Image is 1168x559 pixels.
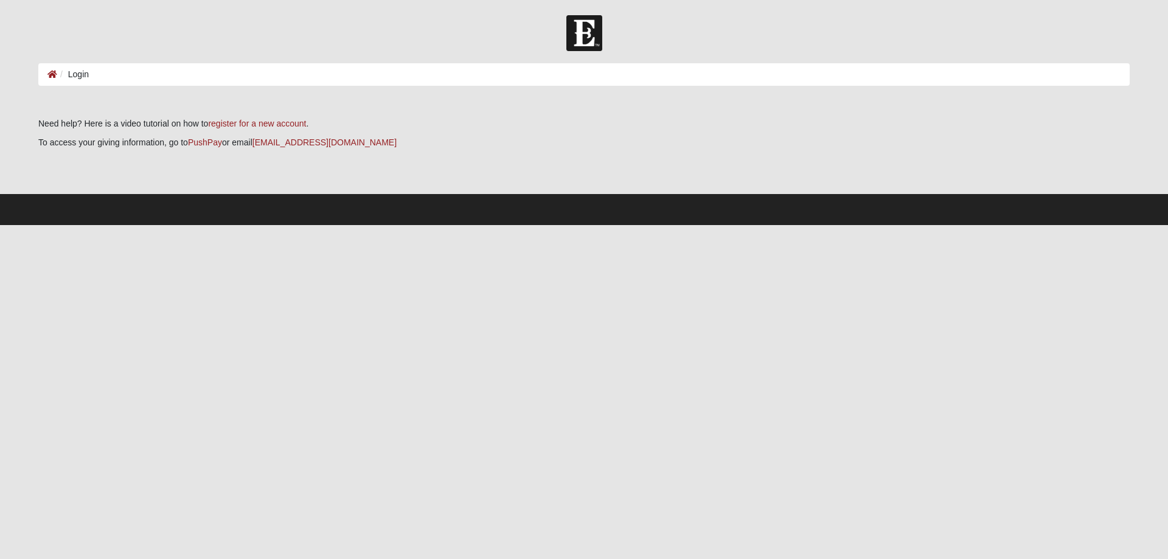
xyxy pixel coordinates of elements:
[57,68,89,81] li: Login
[188,137,222,147] a: PushPay
[38,136,1130,149] p: To access your giving information, go to or email
[38,117,1130,130] p: Need help? Here is a video tutorial on how to .
[566,15,602,51] img: Church of Eleven22 Logo
[208,119,306,128] a: register for a new account
[252,137,397,147] a: [EMAIL_ADDRESS][DOMAIN_NAME]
